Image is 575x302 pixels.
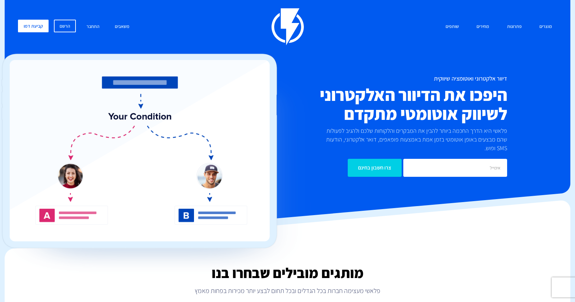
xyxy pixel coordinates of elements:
[18,20,49,32] a: קביעת דמו
[534,20,557,34] a: מוצרים
[248,85,507,123] h2: היפכו את הדיוור האלקטרוני לשיווק אוטומטי מתקדם
[441,20,464,34] a: שותפים
[472,20,494,34] a: מחירים
[248,75,507,82] h1: דיוור אלקטרוני ואוטומציה שיווקית
[82,20,104,34] a: התחבר
[315,127,507,152] p: פלאשי היא הדרך החכמה ביותר להבין את המבקרים והלקוחות שלכם ולהגיב לפעולות שהם מבצעים באופן אוטומטי...
[54,20,76,32] a: הרשם
[502,20,527,34] a: פתרונות
[348,159,402,177] input: צרו חשבון בחינם
[5,286,570,295] p: פלאשי מעצימה חברות בכל הגדלים ובכל תחום לבצע יותר מכירות בפחות מאמץ
[5,265,570,281] h2: מותגים מובילים שבחרו בנו
[110,20,134,34] a: משאבים
[403,159,507,177] input: אימייל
